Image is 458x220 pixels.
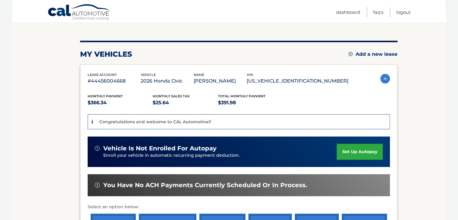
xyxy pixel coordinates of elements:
span: Monthly sales Tax [153,94,190,98]
span: You have no ACH payments currently scheduled or in process. [103,181,307,189]
a: set up autopay [337,144,382,160]
p: Select an option below: [88,203,390,211]
p: Congratulations and welcome to CAL Automotive!! [99,119,211,124]
a: FAQ's [373,7,383,17]
span: Monthly Payment [88,94,123,98]
a: Logout [396,7,411,17]
p: 2026 Honda Civic [141,77,194,85]
span: Total Monthly Payment [218,94,266,98]
span: vehicle [141,73,156,77]
p: $391.98 [218,99,283,107]
h2: my vehicles [80,50,132,59]
a: Cal Automotive [48,4,111,21]
span: name [194,73,204,77]
a: Add a new lease [348,51,397,57]
p: #44456004668 [88,77,141,85]
img: alert-white.svg [95,183,100,187]
p: $366.34 [88,99,153,107]
span: vin [247,73,253,77]
p: Enroll your vehicle in automatic recurring payment deduction. [103,152,337,159]
p: [PERSON_NAME] [194,77,247,85]
span: vehicle is not enrolled for autopay [103,145,217,152]
span: lease account [88,73,117,77]
img: accordion-active.svg [380,74,390,83]
img: alert-white.svg [95,146,100,151]
p: [US_VEHICLE_IDENTIFICATION_NUMBER] [247,77,348,85]
p: $25.64 [153,99,218,107]
a: Dashboard [336,7,360,17]
img: add.svg [348,52,353,56]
